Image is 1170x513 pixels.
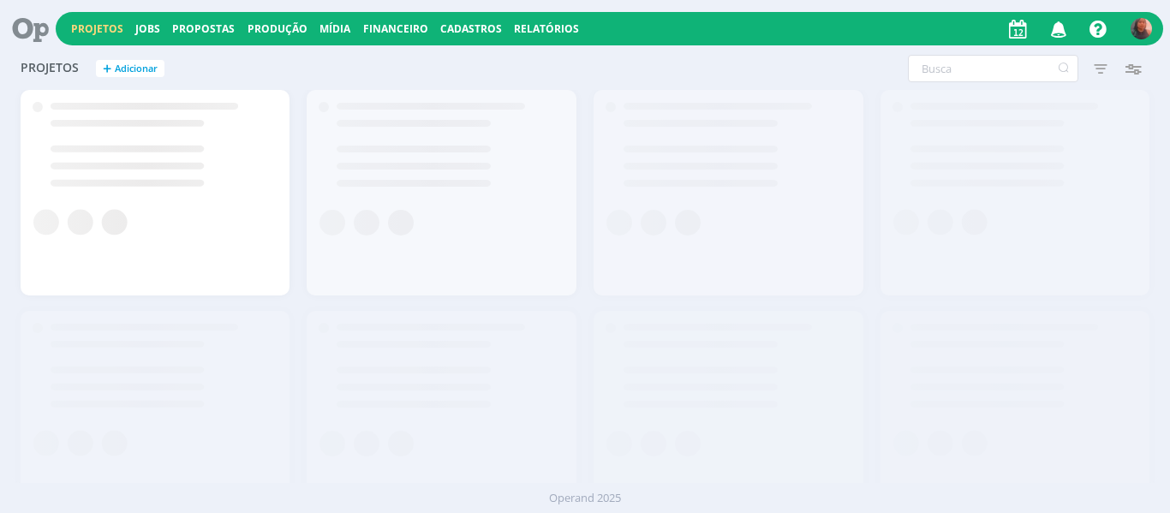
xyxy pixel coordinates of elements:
[908,55,1078,82] input: Busca
[135,21,160,36] a: Jobs
[130,22,165,36] button: Jobs
[103,60,111,78] span: +
[248,21,307,36] a: Produção
[440,21,502,36] span: Cadastros
[314,22,355,36] button: Mídia
[172,21,235,36] a: Propostas
[514,21,579,36] a: Relatórios
[71,21,123,36] a: Projetos
[1131,18,1152,39] img: C
[66,22,128,36] button: Projetos
[167,22,240,36] button: Propostas
[358,22,433,36] button: Financeiro
[242,22,313,36] button: Produção
[96,60,164,78] button: +Adicionar
[363,21,428,36] a: Financeiro
[1130,14,1153,44] button: C
[435,22,507,36] button: Cadastros
[319,21,350,36] a: Mídia
[509,22,584,36] button: Relatórios
[21,61,79,75] span: Projetos
[115,63,158,75] span: Adicionar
